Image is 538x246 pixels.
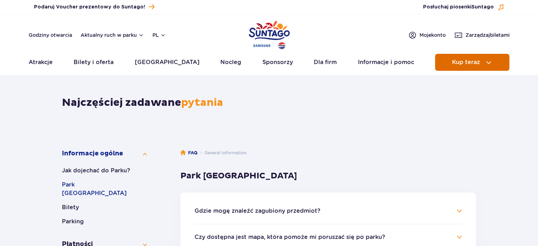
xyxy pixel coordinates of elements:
button: Jak dojechać do Parku? [62,166,147,175]
a: Park of Poland [249,18,290,50]
button: Bilety [62,203,147,212]
span: Kup teraz [452,59,480,65]
button: Park [GEOGRAPHIC_DATA] [62,181,147,198]
button: Gdzie mogę znaleźć zagubiony przedmiot? [195,208,320,214]
a: Nocleg [220,54,241,71]
h1: Najczęściej zadawane [62,96,476,109]
a: Sponsorzy [262,54,293,71]
button: Informacje ogólne [62,149,147,158]
button: Parking [62,217,147,226]
a: Podaruj Voucher prezentowy do Suntago! [34,2,155,12]
a: Dla firm [314,54,337,71]
a: Informacje i pomoc [358,54,414,71]
span: Posłuchaj piosenki [423,4,494,11]
button: Kup teraz [435,54,509,71]
span: pytania [181,96,223,109]
a: [GEOGRAPHIC_DATA] [135,54,199,71]
a: Mojekonto [408,31,446,39]
button: Czy dostępna jest mapa, która pomoże mi poruszać się po parku? [195,234,385,240]
h3: Park [GEOGRAPHIC_DATA] [180,171,476,181]
button: Aktualny ruch w parku [81,32,144,38]
li: General Information [197,149,247,156]
a: Zarządzajbiletami [454,31,510,39]
a: Godziny otwarcia [29,32,72,39]
a: FAQ [180,149,197,156]
a: Atrakcje [29,54,53,71]
button: pl [152,32,166,39]
button: Posłuchaj piosenkiSuntago [423,4,504,11]
span: Podaruj Voucher prezentowy do Suntago! [34,4,145,11]
a: Bilety i oferta [74,54,114,71]
span: Suntago [472,5,494,10]
span: Moje konto [420,32,446,39]
span: Zarządzaj biletami [465,32,510,39]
